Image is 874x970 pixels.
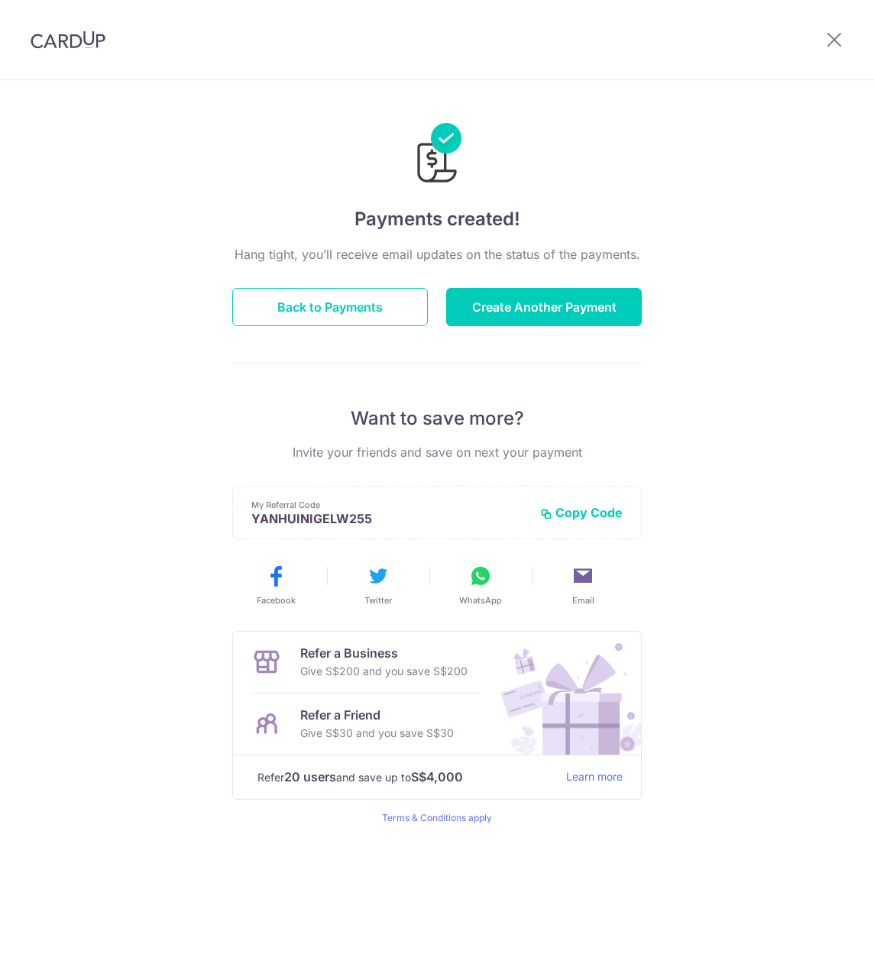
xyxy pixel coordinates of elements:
[232,205,642,233] h4: Payments created!
[231,564,321,606] button: Facebook
[487,632,641,755] img: Refer
[300,724,454,742] p: Give S$30 and you save S$30
[257,768,554,787] p: Refer and save up to
[31,31,105,49] img: CardUp
[251,511,528,526] p: YANHUINIGELW255
[540,505,623,520] button: Copy Code
[232,288,428,326] button: Back to Payments
[538,564,628,606] button: Email
[446,288,642,326] button: Create Another Payment
[251,499,528,511] p: My Referral Code
[300,706,454,724] p: Refer a Friend
[459,594,502,606] span: WhatsApp
[435,564,526,606] button: WhatsApp
[257,594,296,606] span: Facebook
[300,662,468,681] p: Give S$200 and you save S$200
[382,812,492,823] a: Terms & Conditions apply
[284,768,336,786] strong: 20 users
[232,406,642,431] p: Want to save more?
[232,443,642,461] p: Invite your friends and save on next your payment
[566,768,623,787] a: Learn more
[413,123,461,187] img: Payments
[300,644,468,662] p: Refer a Business
[572,594,594,606] span: Email
[333,564,423,606] button: Twitter
[232,245,642,264] p: Hang tight, you’ll receive email updates on the status of the payments.
[411,768,463,786] strong: S$4,000
[364,594,392,606] span: Twitter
